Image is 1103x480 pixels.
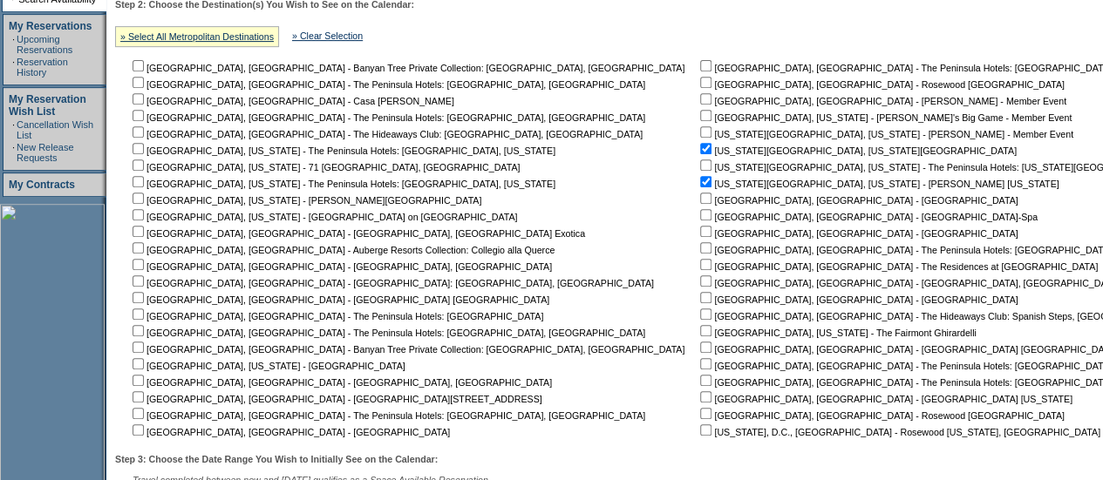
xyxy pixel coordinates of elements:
a: Upcoming Reservations [17,34,72,55]
nobr: [GEOGRAPHIC_DATA], [US_STATE] - [GEOGRAPHIC_DATA] [129,361,405,371]
b: Step 3: Choose the Date Range You Wish to Initially See on the Calendar: [115,454,438,464]
nobr: [GEOGRAPHIC_DATA], [GEOGRAPHIC_DATA] - [PERSON_NAME] - Member Event [697,96,1066,106]
nobr: [GEOGRAPHIC_DATA], [GEOGRAPHIC_DATA] - [GEOGRAPHIC_DATA]-Spa [697,212,1038,222]
nobr: [GEOGRAPHIC_DATA], [GEOGRAPHIC_DATA] - The Peninsula Hotels: [GEOGRAPHIC_DATA], [GEOGRAPHIC_DATA] [129,79,645,90]
a: My Contracts [9,179,75,191]
td: · [12,57,15,78]
nobr: [GEOGRAPHIC_DATA], [GEOGRAPHIC_DATA] - The Peninsula Hotels: [GEOGRAPHIC_DATA], [GEOGRAPHIC_DATA] [129,328,645,338]
nobr: [GEOGRAPHIC_DATA], [GEOGRAPHIC_DATA] - Rosewood [GEOGRAPHIC_DATA] [697,410,1064,421]
nobr: [US_STATE][GEOGRAPHIC_DATA], [US_STATE] - [PERSON_NAME] [US_STATE] [697,179,1059,189]
td: · [12,34,15,55]
nobr: [GEOGRAPHIC_DATA], [GEOGRAPHIC_DATA] - [GEOGRAPHIC_DATA][STREET_ADDRESS] [129,394,542,404]
nobr: [GEOGRAPHIC_DATA], [GEOGRAPHIC_DATA] - [GEOGRAPHIC_DATA] [GEOGRAPHIC_DATA] [129,294,549,305]
nobr: [GEOGRAPHIC_DATA], [GEOGRAPHIC_DATA] - [GEOGRAPHIC_DATA] [129,427,450,437]
nobr: [US_STATE], D.C., [GEOGRAPHIC_DATA] - Rosewood [US_STATE], [GEOGRAPHIC_DATA] [697,427,1100,437]
nobr: [GEOGRAPHIC_DATA], [GEOGRAPHIC_DATA] - [GEOGRAPHIC_DATA] [697,228,1018,239]
nobr: [GEOGRAPHIC_DATA], [GEOGRAPHIC_DATA] - The Peninsula Hotels: [GEOGRAPHIC_DATA], [GEOGRAPHIC_DATA] [129,410,645,421]
nobr: [US_STATE][GEOGRAPHIC_DATA], [US_STATE] - [PERSON_NAME] - Member Event [697,129,1073,139]
nobr: [GEOGRAPHIC_DATA], [GEOGRAPHIC_DATA] - Banyan Tree Private Collection: [GEOGRAPHIC_DATA], [GEOGRA... [129,63,684,73]
nobr: [GEOGRAPHIC_DATA], [GEOGRAPHIC_DATA] - [GEOGRAPHIC_DATA], [GEOGRAPHIC_DATA] [129,377,552,388]
nobr: [GEOGRAPHIC_DATA], [GEOGRAPHIC_DATA] - Auberge Resorts Collection: Collegio alla Querce [129,245,555,255]
a: New Release Requests [17,142,73,163]
a: My Reservation Wish List [9,93,86,118]
a: Cancellation Wish List [17,119,93,140]
nobr: [GEOGRAPHIC_DATA], [GEOGRAPHIC_DATA] - Rosewood [GEOGRAPHIC_DATA] [697,79,1064,90]
a: My Reservations [9,20,92,32]
a: » Select All Metropolitan Destinations [120,31,274,42]
td: · [12,119,15,140]
nobr: [GEOGRAPHIC_DATA], [GEOGRAPHIC_DATA] - The Hideaways Club: [GEOGRAPHIC_DATA], [GEOGRAPHIC_DATA] [129,129,643,139]
nobr: [GEOGRAPHIC_DATA], [GEOGRAPHIC_DATA] - [GEOGRAPHIC_DATA], [GEOGRAPHIC_DATA] [129,261,552,272]
nobr: [GEOGRAPHIC_DATA], [GEOGRAPHIC_DATA] - The Peninsula Hotels: [GEOGRAPHIC_DATA] [129,311,543,321]
td: · [12,142,15,163]
nobr: [GEOGRAPHIC_DATA], [GEOGRAPHIC_DATA] - Banyan Tree Private Collection: [GEOGRAPHIC_DATA], [GEOGRA... [129,344,684,355]
nobr: [GEOGRAPHIC_DATA], [GEOGRAPHIC_DATA] - The Peninsula Hotels: [GEOGRAPHIC_DATA], [GEOGRAPHIC_DATA] [129,112,645,123]
nobr: [GEOGRAPHIC_DATA], [GEOGRAPHIC_DATA] - [GEOGRAPHIC_DATA]: [GEOGRAPHIC_DATA], [GEOGRAPHIC_DATA] [129,278,654,288]
a: » Clear Selection [292,30,363,41]
nobr: [GEOGRAPHIC_DATA], [US_STATE] - The Fairmont Ghirardelli [697,328,976,338]
nobr: [GEOGRAPHIC_DATA], [US_STATE] - The Peninsula Hotels: [GEOGRAPHIC_DATA], [US_STATE] [129,145,555,156]
nobr: [US_STATE][GEOGRAPHIC_DATA], [US_STATE][GEOGRAPHIC_DATA] [697,145,1017,156]
nobr: [GEOGRAPHIC_DATA], [US_STATE] - 71 [GEOGRAPHIC_DATA], [GEOGRAPHIC_DATA] [129,162,520,172]
nobr: [GEOGRAPHIC_DATA], [US_STATE] - [PERSON_NAME][GEOGRAPHIC_DATA] [129,195,481,206]
nobr: [GEOGRAPHIC_DATA], [US_STATE] - [PERSON_NAME]'s Big Game - Member Event [697,112,1072,123]
nobr: [GEOGRAPHIC_DATA], [GEOGRAPHIC_DATA] - [GEOGRAPHIC_DATA] [697,294,1018,305]
nobr: [GEOGRAPHIC_DATA], [GEOGRAPHIC_DATA] - The Residences at [GEOGRAPHIC_DATA] [697,261,1098,272]
nobr: [GEOGRAPHIC_DATA], [GEOGRAPHIC_DATA] - [GEOGRAPHIC_DATA] [US_STATE] [697,394,1072,404]
nobr: [GEOGRAPHIC_DATA], [US_STATE] - The Peninsula Hotels: [GEOGRAPHIC_DATA], [US_STATE] [129,179,555,189]
nobr: [GEOGRAPHIC_DATA], [GEOGRAPHIC_DATA] - [GEOGRAPHIC_DATA] [697,195,1018,206]
nobr: [GEOGRAPHIC_DATA], [GEOGRAPHIC_DATA] - [GEOGRAPHIC_DATA], [GEOGRAPHIC_DATA] Exotica [129,228,585,239]
nobr: [GEOGRAPHIC_DATA], [GEOGRAPHIC_DATA] - Casa [PERSON_NAME] [129,96,454,106]
a: Reservation History [17,57,68,78]
nobr: [GEOGRAPHIC_DATA], [US_STATE] - [GEOGRAPHIC_DATA] on [GEOGRAPHIC_DATA] [129,212,517,222]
